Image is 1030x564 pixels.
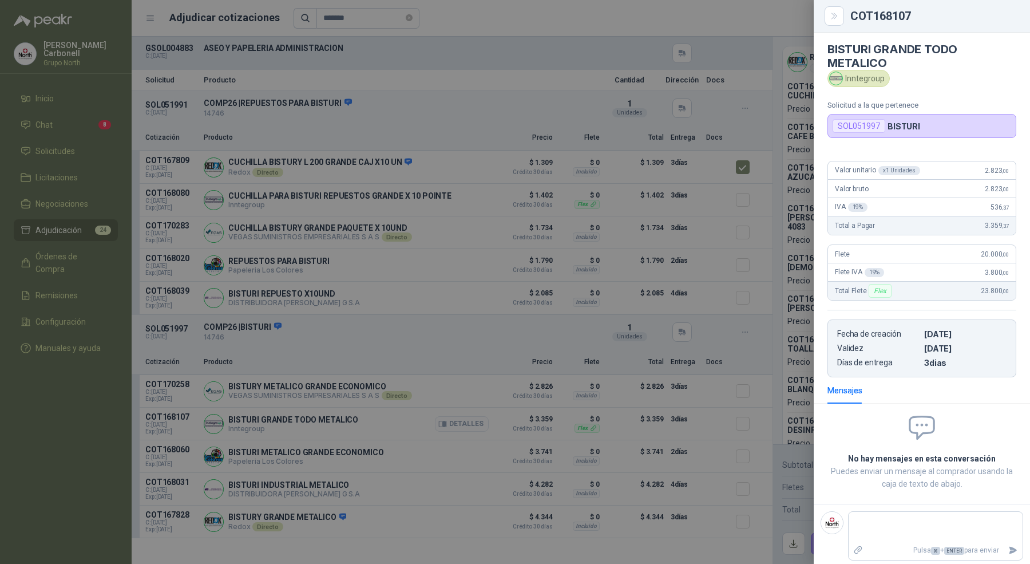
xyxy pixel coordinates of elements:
[827,42,1016,70] h4: BISTURI GRANDE TODO METALICO
[865,268,885,277] div: 19 %
[837,344,920,353] p: Validez
[981,287,1009,295] span: 23.800
[1004,541,1023,561] button: Enviar
[833,119,885,133] div: SOL051997
[835,268,884,277] span: Flete IVA
[924,358,1007,368] p: 3 dias
[1002,168,1009,174] span: ,00
[827,9,841,23] button: Close
[827,101,1016,109] p: Solicitud a la que pertenece
[848,203,868,212] div: 19 %
[924,344,1007,353] p: [DATE]
[835,222,875,230] span: Total a Pagar
[1002,223,1009,229] span: ,37
[1002,186,1009,192] span: ,00
[835,250,850,258] span: Flete
[837,358,920,368] p: Días de entrega
[991,203,1009,211] span: 536
[849,541,868,561] label: Adjuntar archivos
[944,547,964,555] span: ENTER
[878,166,920,175] div: x 1 Unidades
[835,185,868,193] span: Valor bruto
[985,185,1009,193] span: 2.823
[835,203,867,212] span: IVA
[869,284,891,298] div: Flex
[868,541,1004,561] p: Pulsa + para enviar
[1002,288,1009,294] span: ,00
[827,465,1016,490] p: Puedes enviar un mensaje al comprador usando la caja de texto de abajo.
[981,250,1009,258] span: 20.000
[1002,204,1009,211] span: ,37
[1002,251,1009,258] span: ,00
[830,72,842,85] img: Company Logo
[931,547,940,555] span: ⌘
[835,166,920,175] span: Valor unitario
[985,269,1009,277] span: 3.800
[985,167,1009,175] span: 2.823
[827,384,862,397] div: Mensajes
[827,70,890,87] div: Inntegroup
[837,329,920,339] p: Fecha de creación
[924,329,1007,339] p: [DATE]
[888,121,920,131] p: BISTURI
[1002,270,1009,276] span: ,00
[985,222,1009,230] span: 3.359
[827,452,1016,465] h2: No hay mensajes en esta conversación
[850,10,1016,22] div: COT168107
[821,512,843,534] img: Company Logo
[835,284,894,298] span: Total Flete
